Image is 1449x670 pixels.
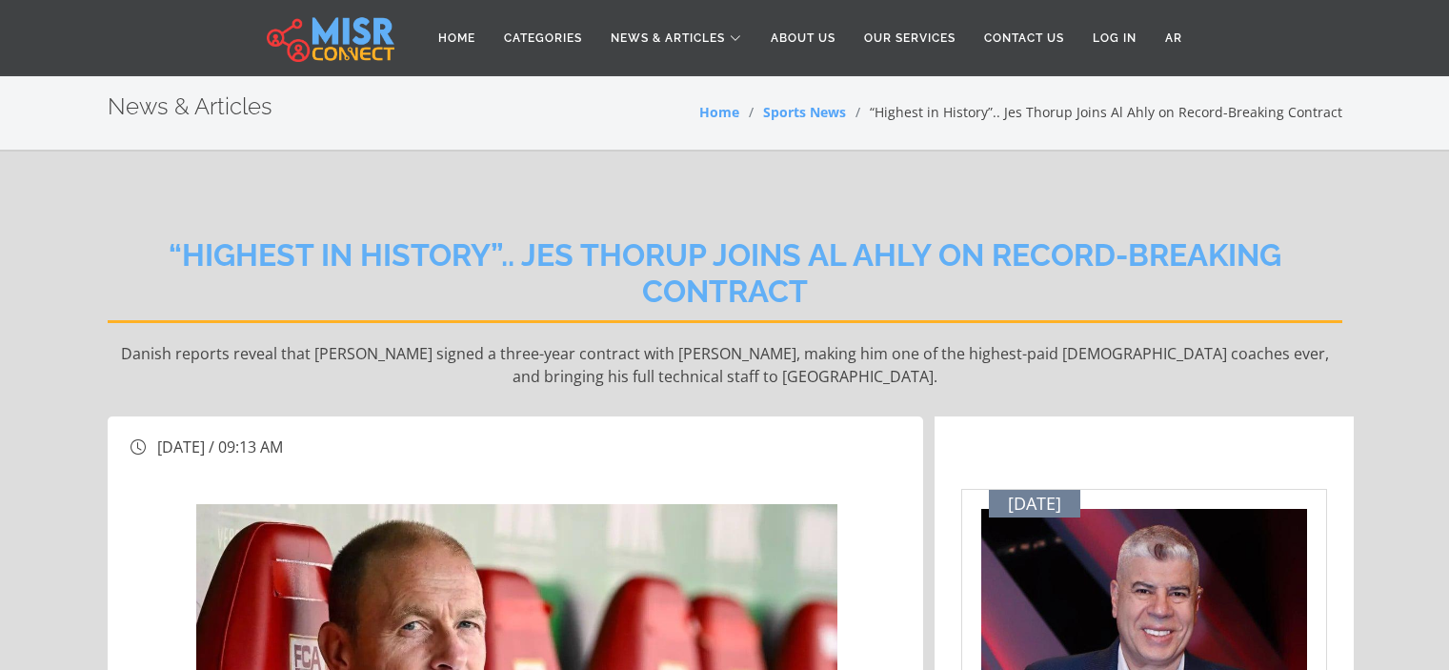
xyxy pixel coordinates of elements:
[1151,20,1197,56] a: AR
[596,20,756,56] a: News & Articles
[1008,494,1061,515] span: [DATE]
[846,102,1342,122] li: “Highest in History”.. Jes Thorup Joins Al Ahly on Record-Breaking Contract
[108,237,1342,323] h2: “Highest in History”.. Jes Thorup Joins Al Ahly on Record-Breaking Contract
[157,437,283,457] span: [DATE] / 09:13 AM
[756,20,850,56] a: About Us
[108,342,1342,388] p: Danish reports reveal that [PERSON_NAME] signed a three-year contract with [PERSON_NAME], making ...
[699,103,739,121] a: Home
[490,20,596,56] a: Categories
[850,20,970,56] a: Our Services
[267,14,394,62] img: main.misr_connect
[611,30,725,47] span: News & Articles
[108,93,272,121] h2: News & Articles
[424,20,490,56] a: Home
[1078,20,1151,56] a: Log in
[970,20,1078,56] a: Contact Us
[763,103,846,121] a: Sports News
